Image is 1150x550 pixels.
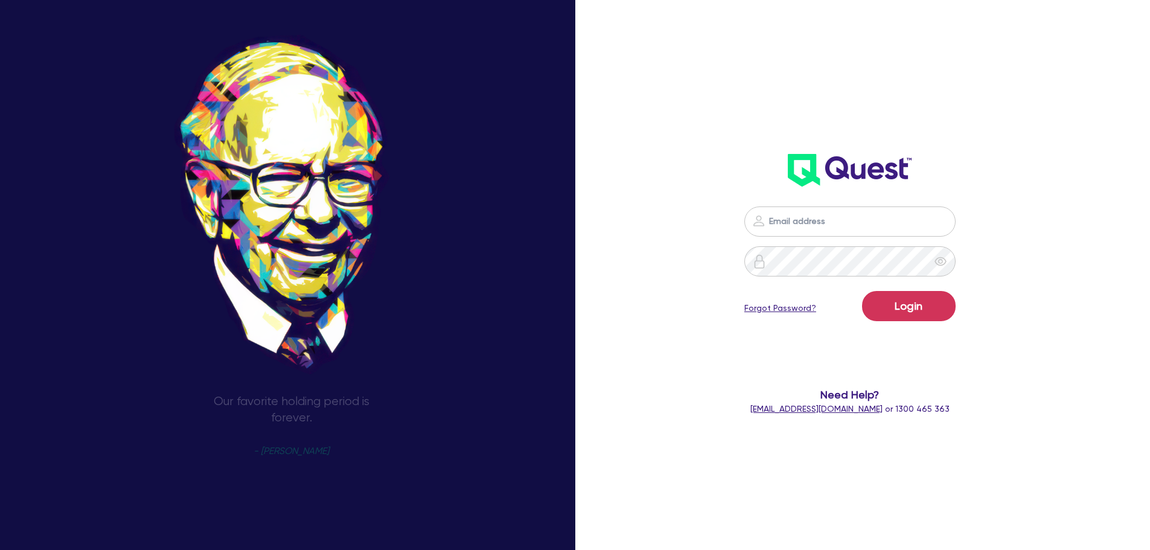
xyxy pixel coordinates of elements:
span: Need Help? [696,386,1005,403]
img: icon-password [752,254,767,269]
button: Login [862,291,956,321]
a: Forgot Password? [744,302,816,315]
img: wH2k97JdezQIQAAAABJRU5ErkJggg== [788,154,912,187]
a: [EMAIL_ADDRESS][DOMAIN_NAME] [750,404,883,414]
span: or 1300 465 363 [750,404,950,414]
span: - [PERSON_NAME] [254,447,329,456]
span: eye [934,255,947,267]
img: icon-password [752,214,766,228]
input: Email address [744,206,956,237]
